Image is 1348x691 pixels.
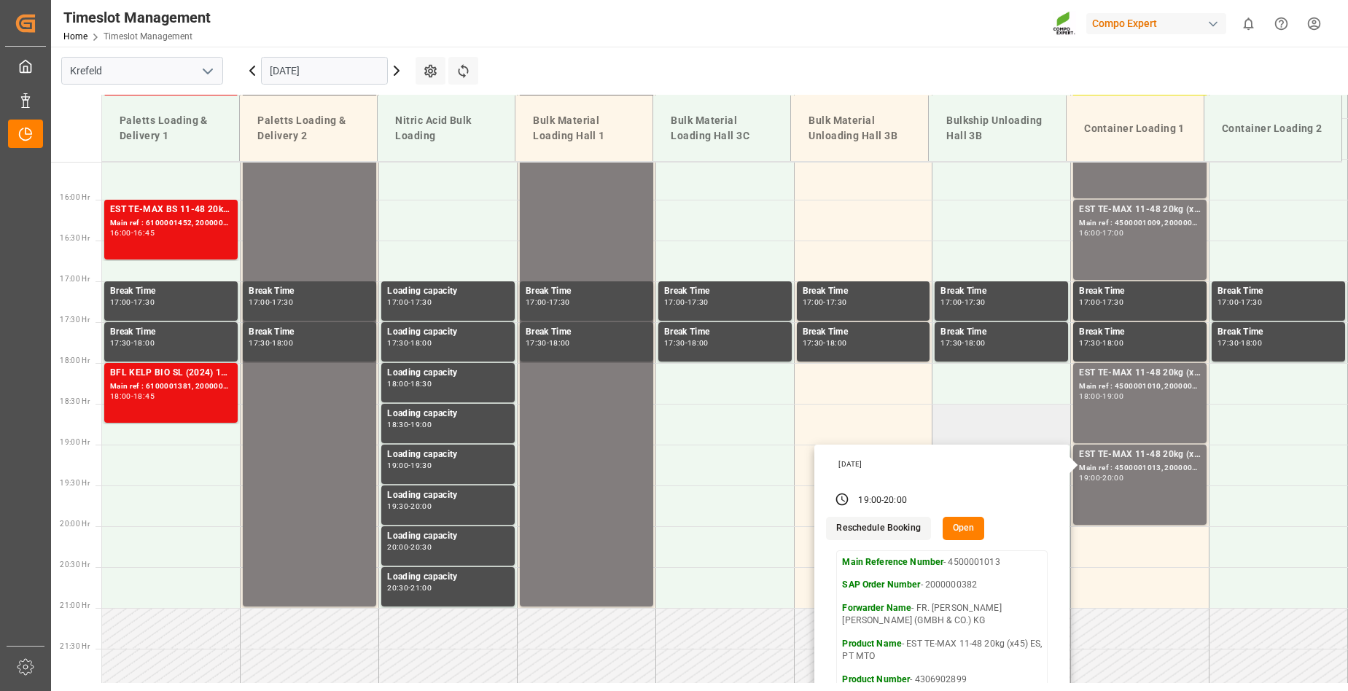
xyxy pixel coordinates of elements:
[1086,9,1232,37] button: Compo Expert
[685,299,687,305] div: -
[943,517,985,540] button: Open
[60,356,90,364] span: 18:00 Hr
[387,299,408,305] div: 17:00
[408,299,410,305] div: -
[1079,462,1201,475] div: Main ref : 4500001013, 2000000382
[1265,7,1298,40] button: Help Center
[547,340,549,346] div: -
[833,459,1053,469] div: [DATE]
[803,340,824,346] div: 17:30
[110,380,232,393] div: Main ref : 6100001381, 2000000633;
[131,340,133,346] div: -
[965,340,986,346] div: 18:00
[842,579,1042,592] p: - 2000000382
[110,325,232,340] div: Break Time
[803,107,916,149] div: Bulk Material Unloading Hall 3B
[63,31,87,42] a: Home
[549,299,570,305] div: 17:30
[60,234,90,242] span: 16:30 Hr
[1100,475,1102,481] div: -
[60,520,90,528] span: 20:00 Hr
[1239,299,1241,305] div: -
[881,494,884,507] div: -
[410,462,432,469] div: 19:30
[60,316,90,324] span: 17:30 Hr
[110,217,232,230] div: Main ref : 6100001452, 2000001274;
[940,284,1062,299] div: Break Time
[249,299,270,305] div: 17:00
[687,299,709,305] div: 17:30
[962,299,964,305] div: -
[261,57,388,85] input: DD.MM.YYYY
[687,340,709,346] div: 18:00
[1079,448,1201,462] div: EST TE-MAX 11-48 20kg (x45) ES, PT MTO
[114,107,227,149] div: Paletts Loading & Delivery 1
[664,340,685,346] div: 17:30
[803,299,824,305] div: 17:00
[387,380,408,387] div: 18:00
[110,366,232,380] div: BFL KELP BIO SL (2024) 10L (x60) ES,PT;BFL AKTIV [DATE] SL 10L (x60) ES,PT;BFL MNZN PREMIUM SL 10...
[685,340,687,346] div: -
[1232,7,1265,40] button: show 0 new notifications
[249,325,370,340] div: Break Time
[526,284,647,299] div: Break Time
[387,325,509,340] div: Loading capacity
[1079,340,1100,346] div: 17:30
[408,544,410,550] div: -
[1079,325,1201,340] div: Break Time
[389,107,503,149] div: Nitric Acid Bulk Loading
[387,503,408,510] div: 19:30
[408,340,410,346] div: -
[842,556,1042,569] p: - 4500001013
[270,340,272,346] div: -
[252,107,365,149] div: Paletts Loading & Delivery 2
[387,488,509,503] div: Loading capacity
[1079,284,1201,299] div: Break Time
[1079,217,1201,230] div: Main ref : 4500001009, 2000000381
[1086,13,1226,34] div: Compo Expert
[60,479,90,487] span: 19:30 Hr
[1078,115,1192,142] div: Container Loading 1
[842,603,911,613] strong: Forwarder Name
[1079,393,1100,399] div: 18:00
[133,393,155,399] div: 18:45
[1100,340,1102,346] div: -
[803,325,924,340] div: Break Time
[410,544,432,550] div: 20:30
[131,230,133,236] div: -
[664,284,786,299] div: Break Time
[842,602,1042,628] p: - FR. [PERSON_NAME] [PERSON_NAME] (GMBH & CO.) KG
[1100,230,1102,236] div: -
[1218,340,1239,346] div: 17:30
[387,340,408,346] div: 17:30
[940,107,1054,149] div: Bulkship Unloading Hall 3B
[60,397,90,405] span: 18:30 Hr
[1079,299,1100,305] div: 17:00
[1216,115,1330,142] div: Container Loading 2
[803,284,924,299] div: Break Time
[133,230,155,236] div: 16:45
[408,380,410,387] div: -
[110,230,131,236] div: 16:00
[60,438,90,446] span: 19:00 Hr
[1053,11,1076,36] img: Screenshot%202023-09-29%20at%2010.02.21.png_1712312052.png
[110,340,131,346] div: 17:30
[387,544,408,550] div: 20:00
[272,340,293,346] div: 18:00
[826,517,930,540] button: Reschedule Booking
[823,299,825,305] div: -
[60,275,90,283] span: 17:00 Hr
[842,557,943,567] strong: Main Reference Number
[249,340,270,346] div: 17:30
[858,494,881,507] div: 19:00
[408,462,410,469] div: -
[1102,340,1123,346] div: 18:00
[131,299,133,305] div: -
[410,421,432,428] div: 19:00
[842,638,1042,663] p: - EST TE-MAX 11-48 20kg (x45) ES, PT MTO
[387,585,408,591] div: 20:30
[962,340,964,346] div: -
[1100,299,1102,305] div: -
[387,366,509,380] div: Loading capacity
[63,7,211,28] div: Timeslot Management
